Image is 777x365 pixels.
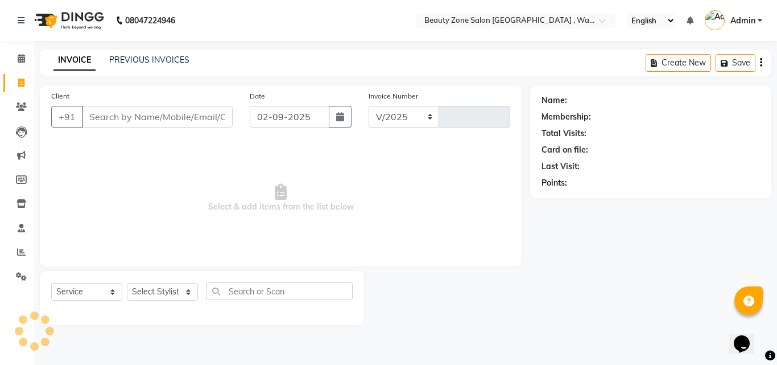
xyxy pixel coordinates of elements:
[705,10,725,30] img: Admin
[82,106,233,128] input: Search by Name/Mobile/Email/Code
[125,5,175,36] b: 08047224946
[109,55,189,65] a: PREVIOUS INVOICES
[206,282,353,300] input: Search or Scan
[29,5,107,36] img: logo
[542,95,567,106] div: Name:
[542,111,591,123] div: Membership:
[51,91,69,101] label: Client
[542,128,586,140] div: Total Visits:
[542,161,580,173] div: Last Visit:
[542,177,567,189] div: Points:
[51,106,83,128] button: +91
[730,15,755,27] span: Admin
[369,91,418,101] label: Invoice Number
[250,91,265,101] label: Date
[51,141,510,255] span: Select & add items from the list below
[542,144,588,156] div: Card on file:
[716,54,755,72] button: Save
[53,50,96,71] a: INVOICE
[729,319,766,354] iframe: chat widget
[646,54,711,72] button: Create New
